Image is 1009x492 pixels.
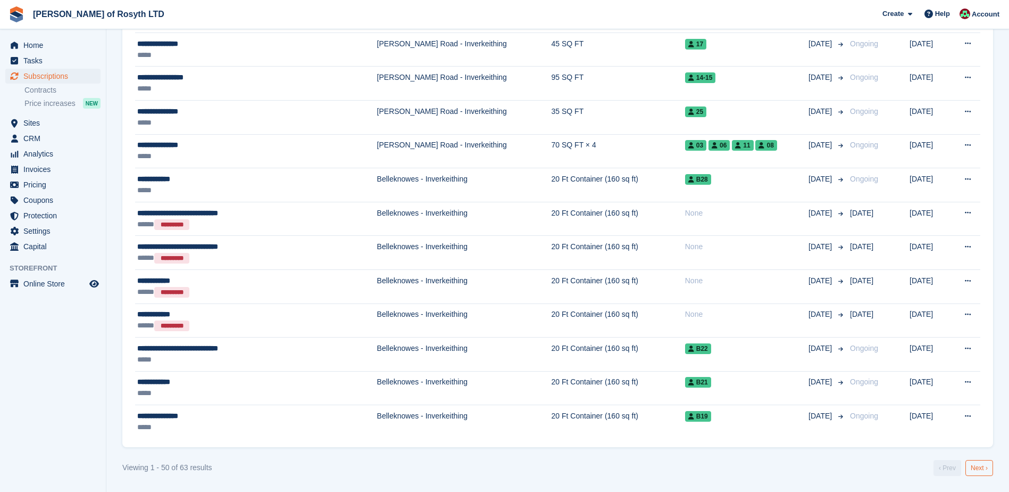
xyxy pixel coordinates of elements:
[377,32,552,67] td: [PERSON_NAME] Road - Inverkeithing
[377,168,552,202] td: Belleknowes - Inverkeithing
[23,193,87,208] span: Coupons
[850,344,878,352] span: Ongoing
[910,67,950,101] td: [DATE]
[910,134,950,168] td: [DATE]
[910,269,950,304] td: [DATE]
[552,304,685,338] td: 20 Ft Container (160 sq ft)
[685,275,808,286] div: None
[685,140,706,151] span: 03
[972,9,999,20] span: Account
[910,338,950,372] td: [DATE]
[850,378,878,386] span: Ongoing
[24,99,76,109] span: Price increases
[685,39,706,50] span: 17
[377,134,552,168] td: [PERSON_NAME] Road - Inverkeithing
[377,100,552,134] td: [PERSON_NAME] Road - Inverkeithing
[808,140,834,151] span: [DATE]
[552,236,685,270] td: 20 Ft Container (160 sq ft)
[5,146,101,161] a: menu
[29,5,169,23] a: [PERSON_NAME] of Rosyth LTD
[685,72,716,83] span: 14-15
[5,208,101,223] a: menu
[23,38,87,53] span: Home
[850,175,878,183] span: Ongoing
[685,241,808,252] div: None
[850,276,873,285] span: [DATE]
[808,241,834,252] span: [DATE]
[685,174,711,185] span: B28
[377,304,552,338] td: Belleknowes - Inverkeithing
[850,39,878,48] span: Ongoing
[910,371,950,405] td: [DATE]
[685,377,711,388] span: B21
[552,371,685,405] td: 20 Ft Container (160 sq ft)
[552,202,685,236] td: 20 Ft Container (160 sq ft)
[377,371,552,405] td: Belleknowes - Inverkeithing
[935,9,950,19] span: Help
[377,202,552,236] td: Belleknowes - Inverkeithing
[10,263,106,274] span: Storefront
[23,69,87,84] span: Subscriptions
[5,224,101,239] a: menu
[808,309,834,320] span: [DATE]
[24,97,101,109] a: Price increases NEW
[5,162,101,177] a: menu
[882,9,904,19] span: Create
[377,338,552,372] td: Belleknowes - Inverkeithing
[808,208,834,219] span: [DATE]
[23,116,87,130] span: Sites
[552,100,685,134] td: 35 SQ FT
[808,72,834,83] span: [DATE]
[552,338,685,372] td: 20 Ft Container (160 sq ft)
[808,343,834,354] span: [DATE]
[850,209,873,217] span: [DATE]
[685,106,706,117] span: 25
[122,462,212,473] div: Viewing 1 - 50 of 63 results
[850,73,878,81] span: Ongoing
[552,134,685,168] td: 70 SQ FT × 4
[685,309,808,320] div: None
[808,376,834,388] span: [DATE]
[377,236,552,270] td: Belleknowes - Inverkeithing
[23,239,87,254] span: Capital
[552,67,685,101] td: 95 SQ FT
[23,224,87,239] span: Settings
[755,140,777,151] span: 08
[552,32,685,67] td: 45 SQ FT
[552,269,685,304] td: 20 Ft Container (160 sq ft)
[377,405,552,439] td: Belleknowes - Inverkeithing
[808,411,834,422] span: [DATE]
[5,131,101,146] a: menu
[5,116,101,130] a: menu
[850,242,873,251] span: [DATE]
[377,269,552,304] td: Belleknowes - Inverkeithing
[933,460,961,476] a: Previous
[910,304,950,338] td: [DATE]
[5,53,101,68] a: menu
[931,460,995,476] nav: Pages
[83,98,101,109] div: NEW
[552,405,685,439] td: 20 Ft Container (160 sq ft)
[910,202,950,236] td: [DATE]
[23,177,87,192] span: Pricing
[5,239,101,254] a: menu
[685,208,808,219] div: None
[88,277,101,290] a: Preview store
[23,146,87,161] span: Analytics
[910,405,950,439] td: [DATE]
[5,276,101,291] a: menu
[708,140,730,151] span: 06
[850,141,878,149] span: Ongoing
[377,67,552,101] td: [PERSON_NAME] Road - Inverkeithing
[910,236,950,270] td: [DATE]
[732,140,753,151] span: 11
[23,208,87,223] span: Protection
[685,411,711,422] span: B19
[5,38,101,53] a: menu
[965,460,993,476] a: Next
[850,310,873,318] span: [DATE]
[23,53,87,68] span: Tasks
[808,106,834,117] span: [DATE]
[23,131,87,146] span: CRM
[685,343,711,354] span: B22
